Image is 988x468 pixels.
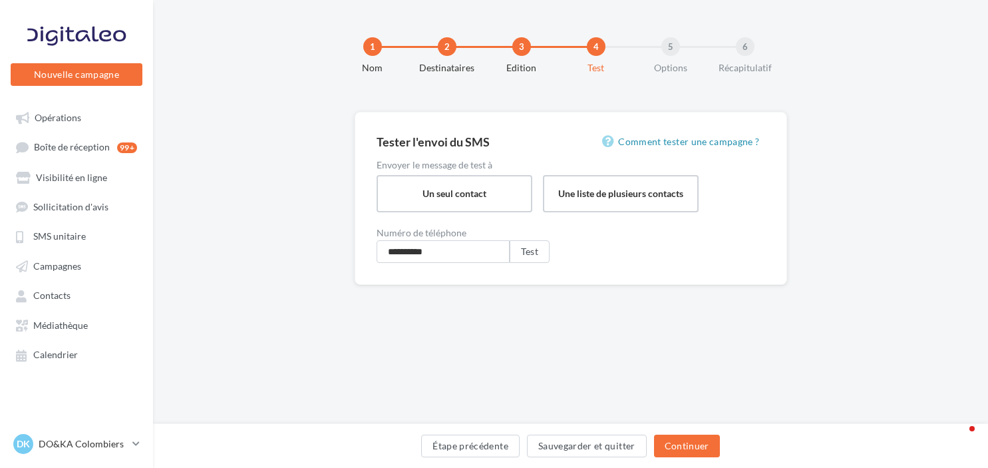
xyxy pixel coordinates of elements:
span: SMS unitaire [33,231,86,242]
div: 3 [512,37,531,56]
div: 4 [587,37,605,56]
div: Nom [330,61,415,75]
a: Calendrier [8,342,145,366]
span: Boîte de réception [34,142,110,153]
a: DK DO&KA Colombiers [11,431,142,457]
span: Tester l'envoi du SMS [377,134,490,149]
div: 6 [736,37,754,56]
button: Continuer [654,435,720,457]
div: 2 [438,37,456,56]
div: Edition [479,61,564,75]
a: Boîte de réception99+ [8,134,145,159]
div: Récapitulatif [703,61,788,75]
button: Nouvelle campagne [11,63,142,86]
span: Contacts [33,290,71,302]
a: Comment tester une campagne ? [602,134,764,150]
button: Étape précédente [421,435,520,457]
div: Test [554,61,639,75]
span: Numéro de téléphone [377,227,466,238]
div: 99+ [117,142,137,153]
a: Campagnes [8,254,145,278]
div: Options [628,61,713,75]
iframe: Intercom live chat [943,423,975,455]
a: SMS unitaire [8,224,145,248]
a: Contacts [8,283,145,307]
span: Campagnes [33,260,81,272]
span: Calendrier [33,350,78,361]
span: DK [17,437,30,451]
div: Destinataires [405,61,490,75]
label: Un seul contact [377,175,532,212]
p: DO&KA Colombiers [39,437,127,451]
a: Opérations [8,105,145,129]
button: Sauvegarder et quitter [527,435,647,457]
span: Médiathèque [33,320,88,331]
a: Visibilité en ligne [8,165,145,189]
div: 1 [363,37,382,56]
a: Sollicitation d'avis [8,194,145,218]
span: Opérations [35,112,81,123]
a: Médiathèque [8,313,145,337]
label: Une liste de plusieurs contacts [543,175,699,212]
span: Sollicitation d'avis [33,201,108,212]
div: Envoyer le message de test à [377,160,765,170]
button: Test [510,240,550,263]
span: Visibilité en ligne [36,172,107,183]
div: 5 [661,37,680,56]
